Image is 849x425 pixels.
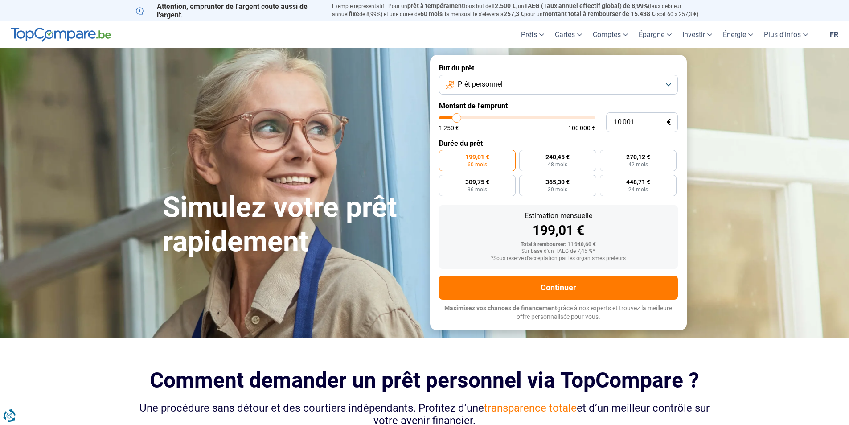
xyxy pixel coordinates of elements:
span: 60 mois [468,162,487,167]
a: Plus d'infos [759,21,813,48]
span: 365,30 € [545,179,570,185]
span: fixe [349,10,359,17]
span: 30 mois [548,187,567,192]
span: 1 250 € [439,125,459,131]
p: Exemple représentatif : Pour un tous but de , un (taux débiteur annuel de 8,99%) et une durée de ... [332,2,714,18]
span: Prêt personnel [458,79,503,89]
a: fr [824,21,844,48]
span: 270,12 € [626,154,650,160]
img: TopCompare [11,28,111,42]
span: € [667,119,671,126]
span: 199,01 € [465,154,489,160]
a: Énergie [718,21,759,48]
h2: Comment demander un prêt personnel via TopCompare ? [136,368,714,392]
span: 448,71 € [626,179,650,185]
span: 100 000 € [568,125,595,131]
div: Estimation mensuelle [446,212,671,219]
span: 309,75 € [465,179,489,185]
h1: Simulez votre prêt rapidement [163,190,419,259]
span: 240,45 € [545,154,570,160]
p: Attention, emprunter de l'argent coûte aussi de l'argent. [136,2,321,19]
div: Sur base d'un TAEG de 7,45 %* [446,248,671,255]
span: Maximisez vos chances de financement [444,305,557,312]
div: 199,01 € [446,224,671,237]
p: grâce à nos experts et trouvez la meilleure offre personnalisée pour vous. [439,304,678,322]
div: *Sous réserve d'acceptation par les organismes prêteurs [446,256,671,262]
button: Prêt personnel [439,75,678,95]
span: 48 mois [548,162,567,167]
span: TAEG (Taux annuel effectif global) de 8,99% [524,2,648,9]
span: 36 mois [468,187,487,192]
span: 24 mois [628,187,648,192]
label: Montant de l'emprunt [439,102,678,110]
a: Comptes [587,21,633,48]
a: Épargne [633,21,677,48]
a: Investir [677,21,718,48]
a: Prêts [516,21,550,48]
a: Cartes [550,21,587,48]
div: Total à rembourser: 11 940,60 € [446,242,671,248]
span: 60 mois [420,10,443,17]
span: 12.500 € [491,2,516,9]
span: 257,3 € [504,10,524,17]
span: 42 mois [628,162,648,167]
span: montant total à rembourser de 15.438 € [543,10,655,17]
span: transparence totale [484,402,577,414]
span: prêt à tempérament [407,2,464,9]
label: Durée du prêt [439,139,678,148]
button: Continuer [439,276,678,300]
label: But du prêt [439,64,678,72]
